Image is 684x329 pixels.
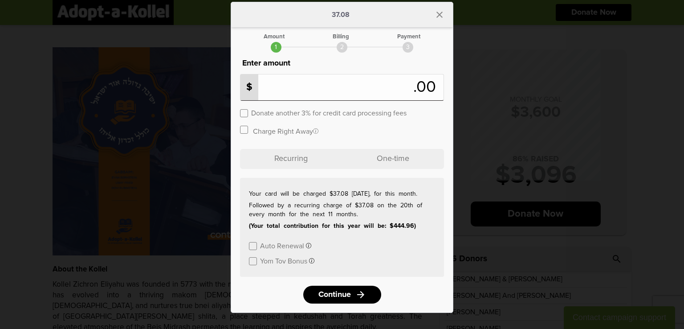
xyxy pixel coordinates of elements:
[413,79,440,95] span: .00
[355,289,366,300] i: arrow_forward
[434,9,445,20] i: close
[260,241,311,250] button: Auto Renewal
[260,256,307,265] label: Yom Tov Bonus
[342,149,444,169] p: One-time
[397,34,420,40] div: Payment
[332,11,350,18] p: 37.08
[260,256,314,265] button: Yom Tov Bonus
[337,42,347,53] div: 2
[318,291,351,299] span: Continue
[249,189,435,198] p: Your card will be charged $37.08 [DATE], for this month.
[264,34,285,40] div: Amount
[240,57,444,70] p: Enter amount
[249,201,435,219] p: Followed by a recurring charge of $37.08 on the 20th of every month for the next 11 months.
[403,42,413,53] div: 3
[333,34,349,40] div: Billing
[260,241,304,250] label: Auto Renewal
[251,108,407,117] label: Donate another 3% for credit card processing fees
[271,42,281,53] div: 1
[240,74,258,100] p: $
[253,127,318,135] label: Charge Right Away
[249,222,435,230] p: (Your total contribution for this year will be: $444.96)
[240,149,342,169] p: Recurring
[303,286,381,304] a: Continuearrow_forward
